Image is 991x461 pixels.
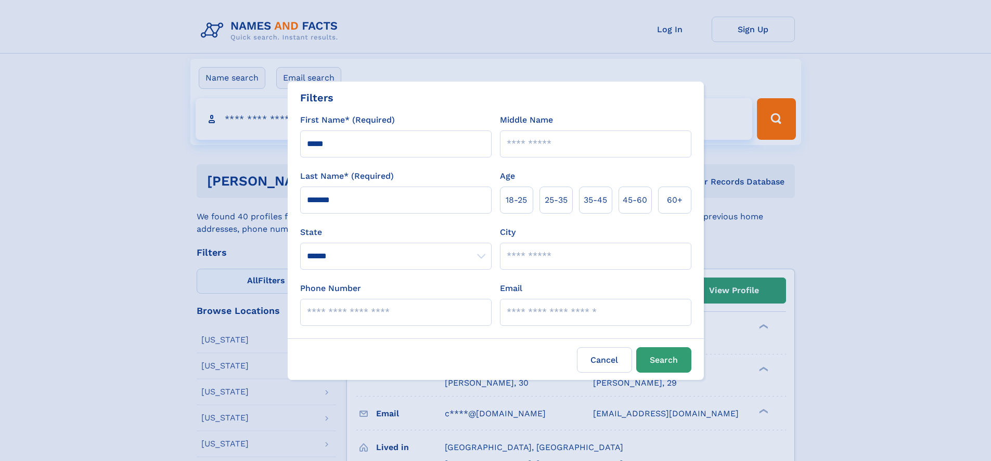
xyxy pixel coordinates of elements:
span: 60+ [667,194,683,206]
label: Last Name* (Required) [300,170,394,182]
span: 18‑25 [506,194,527,206]
label: Phone Number [300,282,361,295]
div: Filters [300,90,333,106]
span: 35‑45 [584,194,607,206]
label: First Name* (Required) [300,114,395,126]
label: Age [500,170,515,182]
button: Search [636,347,691,373]
span: 45‑60 [623,194,647,206]
span: 25‑35 [545,194,568,206]
label: Middle Name [500,114,553,126]
label: City [500,226,516,239]
label: Cancel [577,347,632,373]
label: State [300,226,492,239]
label: Email [500,282,522,295]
